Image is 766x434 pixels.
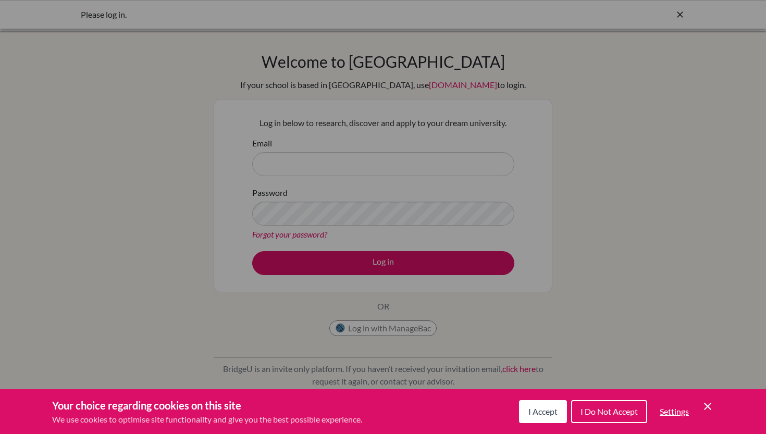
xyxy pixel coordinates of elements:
span: Settings [660,406,689,416]
p: We use cookies to optimise site functionality and give you the best possible experience. [52,413,362,426]
h3: Your choice regarding cookies on this site [52,398,362,413]
button: I Do Not Accept [571,400,647,423]
span: I Accept [528,406,558,416]
button: Save and close [701,400,714,413]
button: Settings [651,401,697,422]
button: I Accept [519,400,567,423]
span: I Do Not Accept [580,406,638,416]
